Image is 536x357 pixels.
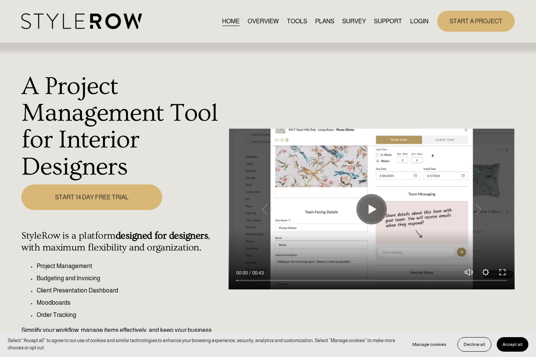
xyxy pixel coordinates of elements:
strong: designed for designers [116,230,208,241]
span: Accept all [502,342,523,347]
p: Moodboards [37,298,224,307]
p: Budgeting and Invoicing [37,274,224,283]
a: LOGIN [410,16,428,26]
p: Select “Accept all” to agree to our use of cookies and similar technologies to enhance your brows... [8,337,399,352]
a: PLANS [315,16,334,26]
h1: A Project Management Tool for Interior Designers [21,73,224,180]
a: OVERVIEW [248,16,279,26]
span: SUPPORT [374,17,402,26]
button: Manage cookies [407,337,452,352]
button: Play [356,194,387,225]
button: Decline all [457,337,491,352]
h4: StyleRow is a platform , with maximum flexibility and organization. [21,230,224,253]
div: Duration [249,269,266,277]
span: Decline all [464,342,485,347]
a: TOOLS [287,16,307,26]
a: HOME [222,16,240,26]
a: SURVEY [342,16,366,26]
a: folder dropdown [374,16,402,26]
button: Accept all [497,337,528,352]
a: START 14 DAY FREE TRIAL [21,184,162,210]
div: Current time [236,269,249,277]
input: Seek [236,278,507,283]
p: Client Presentation Dashboard [37,286,224,295]
a: START A PROJECT [437,11,515,32]
p: Order Tracking [37,310,224,320]
p: Project Management [37,262,224,271]
img: StyleRow [21,13,142,29]
span: Manage cookies [412,342,446,347]
p: Simplify your workflow, manage items effectively, and keep your business running seamlessly. [21,326,224,344]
